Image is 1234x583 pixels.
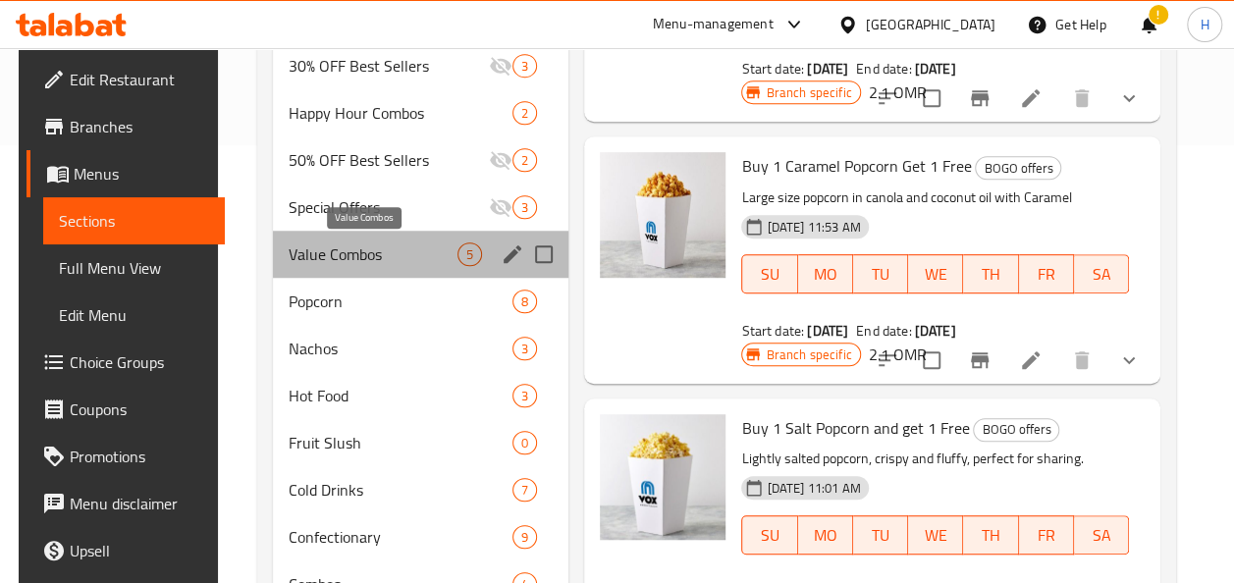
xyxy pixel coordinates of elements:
[1082,260,1121,289] span: SA
[512,195,537,219] div: items
[458,245,481,264] span: 5
[512,525,537,549] div: items
[489,54,512,78] svg: Inactive section
[853,515,908,555] button: TU
[741,515,797,555] button: SU
[759,479,868,498] span: [DATE] 11:01 AM
[974,418,1058,441] span: BOGO offers
[1058,337,1105,384] button: delete
[273,136,568,184] div: 50% OFF Best Sellers2
[1019,86,1043,110] a: Edit menu item
[915,318,956,344] b: [DATE]
[750,260,789,289] span: SU
[43,244,225,291] a: Full Menu View
[807,56,848,81] b: [DATE]
[512,431,537,454] div: items
[273,372,568,419] div: Hot Food3
[976,157,1060,180] span: BOGO offers
[512,384,537,407] div: items
[741,413,969,443] span: Buy 1 Salt Popcorn and get 1 Free
[43,197,225,244] a: Sections
[70,350,209,374] span: Choice Groups
[70,445,209,468] span: Promotions
[971,521,1010,550] span: TH
[43,291,225,339] a: Edit Menu
[513,104,536,123] span: 2
[289,101,512,125] div: Happy Hour Combos
[289,195,489,219] span: Special Offers
[806,521,845,550] span: MO
[70,115,209,138] span: Branches
[916,260,955,289] span: WE
[70,492,209,515] span: Menu disclaimer
[513,151,536,170] span: 2
[864,337,911,384] button: sort-choices
[864,75,911,122] button: sort-choices
[1117,86,1141,110] svg: Show Choices
[653,13,774,36] div: Menu-management
[866,14,995,35] div: [GEOGRAPHIC_DATA]
[70,68,209,91] span: Edit Restaurant
[273,325,568,372] div: Nachos3
[513,340,536,358] span: 3
[59,256,209,280] span: Full Menu View
[273,231,568,278] div: Value Combos5edit
[741,447,1129,471] p: Lightly salted popcorn, crispy and fluffy, perfect for sharing.
[512,148,537,172] div: items
[1019,515,1074,555] button: FR
[600,414,725,540] img: Buy 1 Salt Popcorn and get 1 Free
[512,290,537,313] div: items
[289,384,512,407] span: Hot Food
[27,527,225,574] a: Upsell
[512,337,537,360] div: items
[908,515,963,555] button: WE
[963,515,1018,555] button: TH
[512,54,537,78] div: items
[289,337,512,360] span: Nachos
[1027,260,1066,289] span: FR
[1027,521,1066,550] span: FR
[512,101,537,125] div: items
[273,419,568,466] div: Fruit Slush0
[273,42,568,89] div: 30% OFF Best Sellers3
[289,478,512,502] span: Cold Drinks
[513,434,536,452] span: 0
[861,521,900,550] span: TU
[1074,254,1129,293] button: SA
[27,150,225,197] a: Menus
[750,521,789,550] span: SU
[856,318,911,344] span: End date:
[908,254,963,293] button: WE
[289,525,512,549] span: Confectionary
[806,260,845,289] span: MO
[758,345,859,364] span: Branch specific
[27,480,225,527] a: Menu disclaimer
[911,78,952,119] span: Select to update
[70,539,209,562] span: Upsell
[513,481,536,500] span: 7
[741,254,797,293] button: SU
[27,56,225,103] a: Edit Restaurant
[498,239,527,269] button: edit
[273,184,568,231] div: Special Offers3
[273,89,568,136] div: Happy Hour Combos2
[273,466,568,513] div: Cold Drinks7
[963,254,1018,293] button: TH
[27,433,225,480] a: Promotions
[1200,14,1208,35] span: H
[273,278,568,325] div: Popcorn8
[273,513,568,560] div: Confectionary9
[853,254,908,293] button: TU
[956,75,1003,122] button: Branch-specific-item
[59,303,209,327] span: Edit Menu
[289,290,512,313] div: Popcorn
[861,260,900,289] span: TU
[489,195,512,219] svg: Inactive section
[513,387,536,405] span: 3
[956,337,1003,384] button: Branch-specific-item
[489,148,512,172] svg: Inactive section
